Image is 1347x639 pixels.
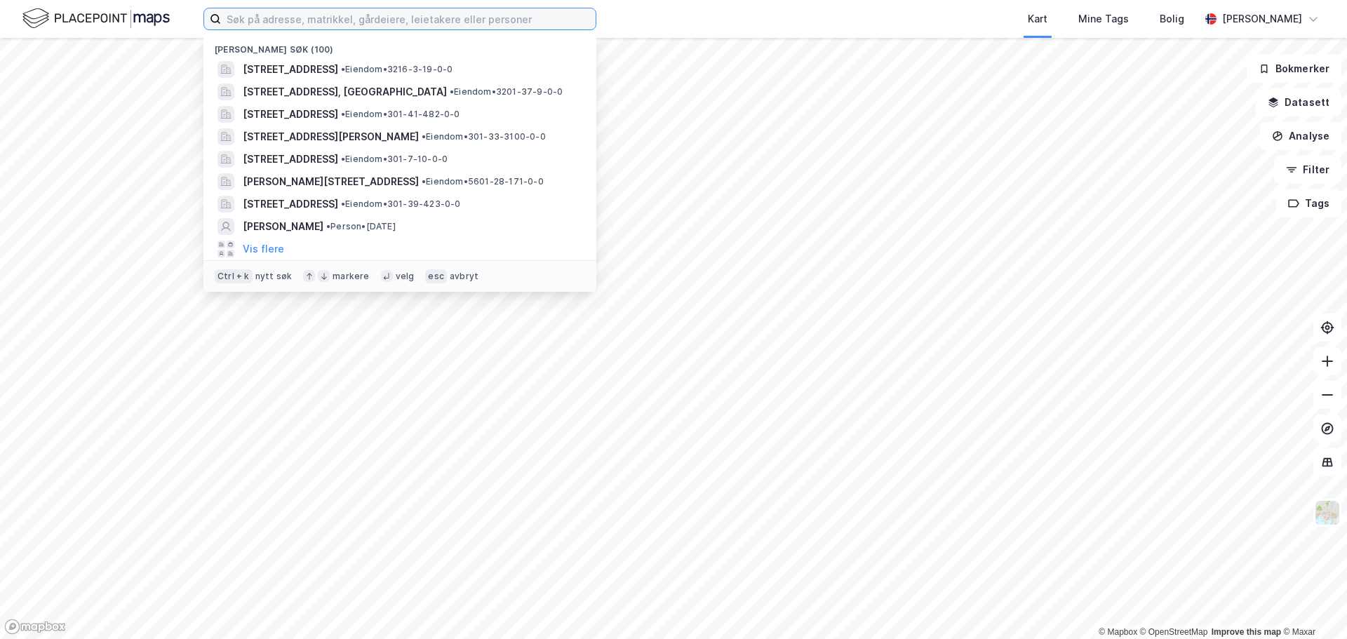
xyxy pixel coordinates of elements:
div: nytt søk [255,271,293,282]
div: velg [396,271,415,282]
span: • [341,199,345,209]
span: Eiendom • 301-41-482-0-0 [341,109,460,120]
span: [STREET_ADDRESS], [GEOGRAPHIC_DATA] [243,83,447,100]
button: Analyse [1260,122,1341,150]
span: • [422,131,426,142]
div: Mine Tags [1078,11,1129,27]
span: [STREET_ADDRESS] [243,61,338,78]
input: Søk på adresse, matrikkel, gårdeiere, leietakere eller personer [221,8,596,29]
button: Vis flere [243,241,284,257]
span: • [450,86,454,97]
a: Improve this map [1212,627,1281,637]
button: Filter [1274,156,1341,184]
img: logo.f888ab2527a4732fd821a326f86c7f29.svg [22,6,170,31]
a: Mapbox homepage [4,619,66,635]
button: Bokmerker [1247,55,1341,83]
span: Eiendom • 301-39-423-0-0 [341,199,461,210]
span: [PERSON_NAME][STREET_ADDRESS] [243,173,419,190]
div: avbryt [450,271,478,282]
img: Z [1314,499,1341,526]
span: • [341,109,345,119]
div: Bolig [1160,11,1184,27]
span: • [341,64,345,74]
div: esc [425,269,447,283]
span: [STREET_ADDRESS][PERSON_NAME] [243,128,419,145]
div: markere [333,271,369,282]
a: OpenStreetMap [1140,627,1208,637]
div: Ctrl + k [215,269,253,283]
span: Person • [DATE] [326,221,396,232]
span: Eiendom • 5601-28-171-0-0 [422,176,544,187]
span: Eiendom • 3216-3-19-0-0 [341,64,453,75]
div: [PERSON_NAME] søk (100) [203,33,596,58]
span: • [422,176,426,187]
span: [STREET_ADDRESS] [243,151,338,168]
span: Eiendom • 301-7-10-0-0 [341,154,448,165]
span: Eiendom • 3201-37-9-0-0 [450,86,563,97]
iframe: Chat Widget [1277,572,1347,639]
span: [STREET_ADDRESS] [243,196,338,213]
a: Mapbox [1099,627,1137,637]
span: [STREET_ADDRESS] [243,106,338,123]
span: Eiendom • 301-33-3100-0-0 [422,131,546,142]
div: [PERSON_NAME] [1222,11,1302,27]
span: • [341,154,345,164]
span: • [326,221,330,231]
span: [PERSON_NAME] [243,218,323,235]
button: Tags [1276,189,1341,217]
button: Datasett [1256,88,1341,116]
div: Kart [1028,11,1047,27]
